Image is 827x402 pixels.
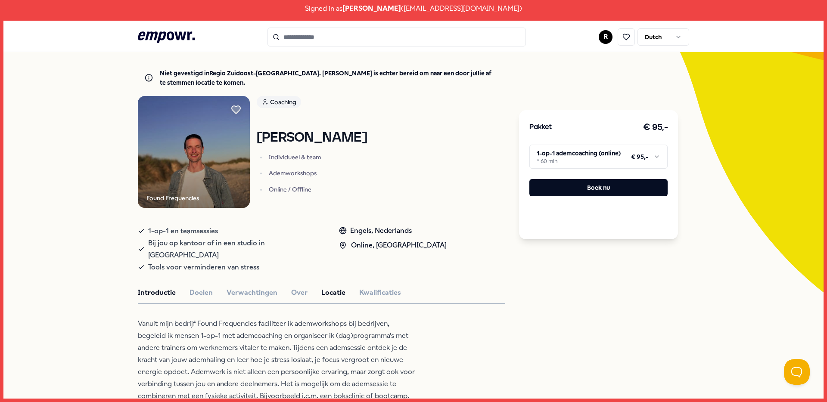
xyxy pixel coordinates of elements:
img: Product Image [138,96,250,208]
button: Doelen [190,287,213,298]
span: Bij jou op kantoor of in een studio in [GEOGRAPHIC_DATA] [148,237,322,261]
button: Boek nu [529,179,668,196]
span: Tools voor verminderen van stress [148,261,259,273]
a: Coaching [257,96,367,111]
span: 1-op-1 en teamsessies [148,225,218,237]
h1: [PERSON_NAME] [257,130,367,145]
p: Vanuit mijn bedrijf Found Frequencies faciliteer ik ademworkshops bij bedrijven, begeleid ik mens... [138,318,418,402]
b: Regio Zuidoost-[GEOGRAPHIC_DATA] [209,70,319,77]
iframe: Help Scout Beacon - Open [784,359,810,385]
button: Locatie [321,287,345,298]
p: Individueel & team [269,153,367,161]
button: Over [291,287,308,298]
div: Engels, Nederlands [339,225,447,236]
button: Kwalificaties [359,287,401,298]
input: Search for products, categories or subcategories [267,28,526,46]
p: Ademworkshops [269,169,367,177]
p: Online / Offline [269,185,367,194]
button: Verwachtingen [227,287,277,298]
button: R [599,30,612,44]
p: Niet gevestigd in . [PERSON_NAME] is echter bereid om naar een door jullie af te stemmen locatie ... [160,68,498,88]
h3: Pakket [529,122,552,133]
div: Coaching [257,96,301,108]
div: Online, [GEOGRAPHIC_DATA] [339,240,447,251]
button: Introductie [138,287,176,298]
span: [PERSON_NAME] [342,3,401,14]
div: Found Frequencies [146,193,199,203]
h3: € 95,- [643,121,668,134]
